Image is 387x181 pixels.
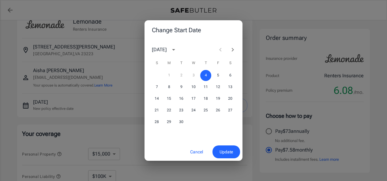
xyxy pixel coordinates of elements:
button: 28 [151,117,162,128]
button: 26 [212,105,224,116]
span: Sunday [151,57,162,69]
button: Cancel [183,145,210,159]
button: 19 [212,93,224,104]
button: calendar view is open, switch to year view [168,44,179,55]
span: Thursday [200,57,211,69]
button: 21 [151,105,162,116]
button: 10 [188,82,199,93]
button: Update [212,145,240,159]
span: Update [220,148,233,156]
button: 14 [151,93,162,104]
button: 8 [163,82,175,93]
button: 29 [163,117,175,128]
button: 23 [176,105,187,116]
button: 5 [212,70,224,81]
button: 16 [176,93,187,104]
button: 4 [200,70,211,81]
button: 22 [163,105,175,116]
button: 25 [200,105,211,116]
button: 24 [188,105,199,116]
button: 18 [200,93,211,104]
button: 20 [225,93,236,104]
span: Monday [163,57,175,69]
span: Tuesday [176,57,187,69]
button: 11 [200,82,211,93]
button: Next month [227,44,239,56]
span: Friday [212,57,224,69]
div: [DATE] [152,46,167,53]
button: 17 [188,93,199,104]
button: 9 [176,82,187,93]
button: 12 [212,82,224,93]
h2: Change Start Date [145,20,242,40]
button: 7 [151,82,162,93]
button: 15 [163,93,175,104]
button: 6 [225,70,236,81]
span: Saturday [225,57,236,69]
button: 13 [225,82,236,93]
button: 30 [176,117,187,128]
button: 27 [225,105,236,116]
span: Wednesday [188,57,199,69]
